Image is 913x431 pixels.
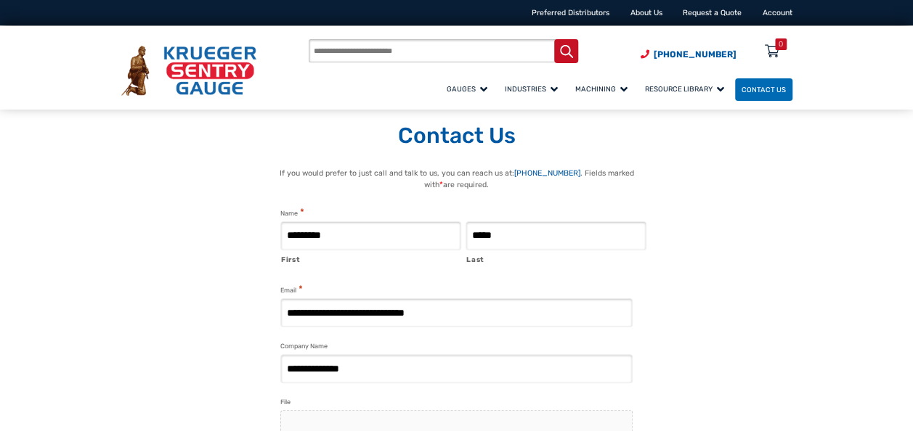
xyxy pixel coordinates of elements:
span: Gauges [447,85,487,93]
span: Resource Library [645,85,724,93]
a: Request a Quote [683,8,742,17]
p: If you would prefer to just call and talk to us, you can reach us at: . Fields marked with are re... [266,168,647,191]
label: Last [466,251,646,266]
span: [PHONE_NUMBER] [654,49,737,59]
label: File [280,397,291,408]
span: Contact Us [742,86,786,94]
div: 0 [779,38,783,50]
a: Preferred Distributors [532,8,609,17]
a: Industries [498,76,569,102]
a: About Us [630,8,662,17]
label: Company Name [280,341,328,352]
legend: Name [280,207,304,219]
label: First [281,251,461,266]
img: Krueger Sentry Gauge [121,46,256,96]
label: Email [280,284,303,296]
span: Machining [575,85,628,93]
a: Phone Number (920) 434-8860 [641,48,737,61]
a: Contact Us [735,78,792,101]
h1: Contact Us [121,123,792,150]
a: Gauges [440,76,498,102]
a: Machining [569,76,638,102]
a: [PHONE_NUMBER] [514,168,580,178]
a: Resource Library [638,76,735,102]
span: Industries [505,85,558,93]
a: Account [763,8,792,17]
